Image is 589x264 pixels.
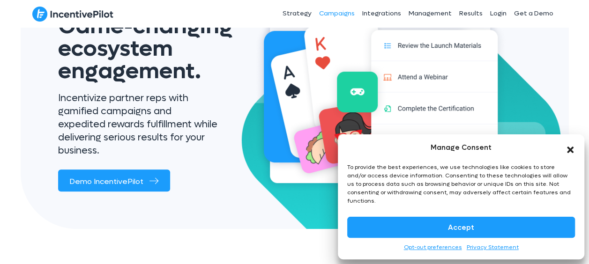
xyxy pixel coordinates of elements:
[58,92,220,157] p: Incentivize partner reps with gamified campaigns and expedited rewards fulfillment while deliveri...
[486,2,510,25] a: Login
[347,217,575,238] button: Accept
[467,242,519,252] a: Privacy Statement
[32,6,113,22] img: IncentivePilot
[58,11,232,86] span: Game-changing ecosystem engagement.
[69,176,143,186] span: Demo IncentivePilot
[404,2,455,25] a: Management
[455,2,486,25] a: Results
[58,169,170,191] a: Demo IncentivePilot
[404,242,462,252] a: Opt-out preferences
[431,141,492,154] div: Manage Consent
[278,2,315,25] a: Strategy
[510,2,557,25] a: Get a Demo
[566,143,575,152] div: Close dialog
[214,2,557,25] nav: Header Menu
[358,2,404,25] a: Integrations
[315,2,358,25] a: Campaigns
[347,163,574,205] div: To provide the best experiences, we use technologies like cookies to store and/or access device i...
